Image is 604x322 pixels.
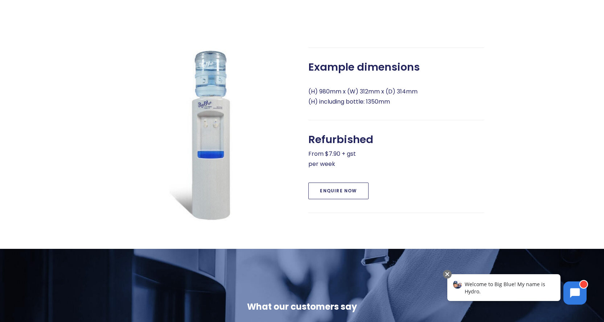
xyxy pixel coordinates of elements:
div: What our customers say [111,301,493,313]
span: Example dimensions [308,61,420,74]
span: Refurbished [308,133,373,146]
a: Enquire Now [308,183,368,199]
p: From $7.90 + gst per week [308,149,484,169]
p: (H) 980mm x (W) 312mm x (D) 314mm (H) including bottle: 1350mm [308,87,484,107]
iframe: Chatbot [440,268,594,312]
